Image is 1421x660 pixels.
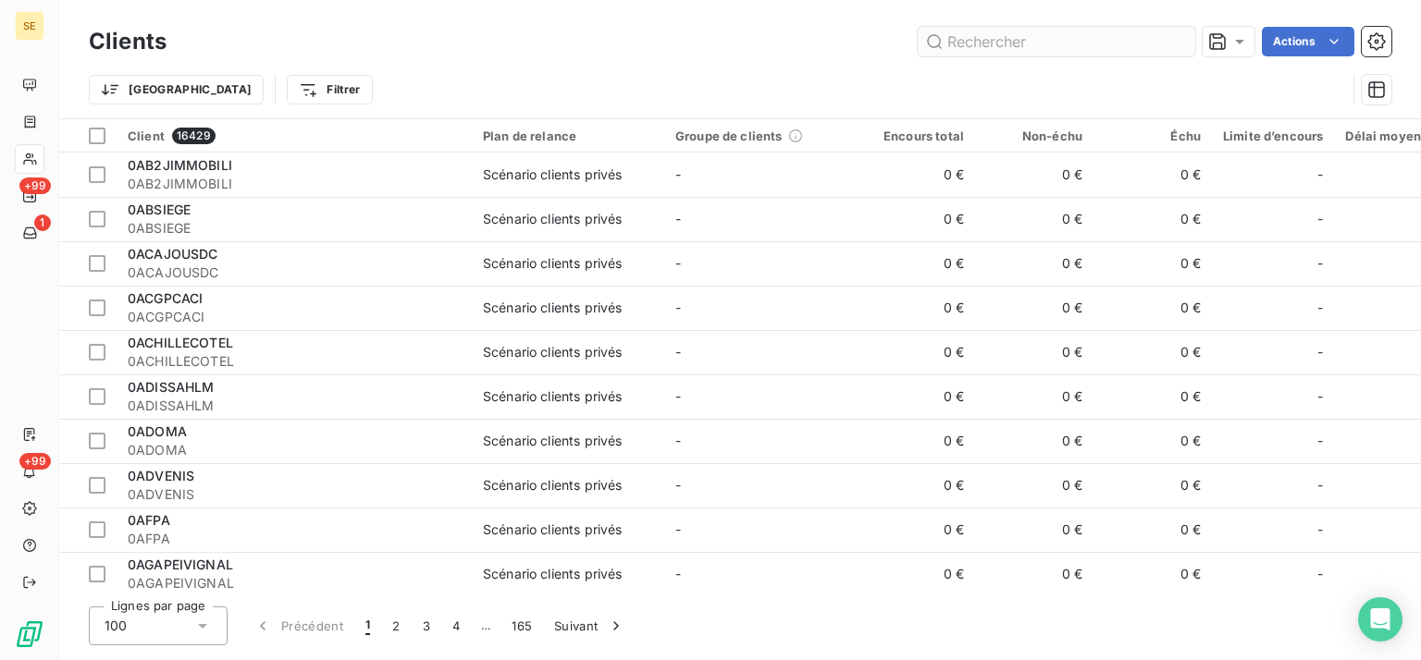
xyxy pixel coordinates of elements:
div: Scénario clients privés [483,432,622,450]
td: 0 € [975,374,1094,419]
span: - [1317,432,1323,450]
div: Plan de relance [483,128,653,143]
span: 0ADOMA [128,423,187,439]
span: … [471,611,500,641]
td: 0 € [857,330,975,374]
span: 0AB2JIMMOBILI [128,175,461,193]
span: - [1317,565,1323,583]
td: 0 € [975,241,1094,286]
td: 0 € [975,507,1094,552]
button: Précédent [242,606,354,645]
span: - [675,521,681,537]
div: Scénario clients privés [483,520,622,539]
td: 0 € [1094,153,1212,197]
div: Non-échu [986,128,1082,143]
div: Échu [1105,128,1201,143]
span: 0AGAPEIVIGNAL [128,574,461,593]
td: 0 € [1094,286,1212,330]
button: [GEOGRAPHIC_DATA] [89,75,264,104]
span: 0AFPA [128,512,170,528]
button: Actions [1262,27,1354,56]
span: 0ACHILLECOTEL [128,335,233,350]
div: Scénario clients privés [483,476,622,495]
span: - [675,299,681,315]
span: +99 [19,453,51,470]
span: 0ABSIEGE [128,219,461,238]
img: Logo LeanPay [15,619,44,649]
span: - [1317,165,1323,184]
span: - [675,566,681,581]
span: 1 [34,214,51,231]
span: 0ABSIEGE [128,202,191,217]
span: 1 [365,617,370,635]
span: - [675,255,681,271]
span: - [675,433,681,448]
span: 16429 [172,128,216,144]
span: 100 [105,617,127,635]
span: 0ACGPCACI [128,290,203,306]
span: - [1317,343,1323,361]
span: +99 [19,177,51,194]
span: 0ADISSAHLM [128,397,461,415]
span: - [675,166,681,182]
div: Scénario clients privés [483,210,622,228]
span: 0ACGPCACI [128,308,461,326]
button: 2 [381,606,411,645]
td: 0 € [1094,419,1212,463]
span: 0ADVENIS [128,485,461,504]
span: 0ACAJOUSDC [128,246,218,262]
td: 0 € [975,463,1094,507]
span: Groupe de clients [675,128,783,143]
span: 0AGAPEIVIGNAL [128,556,233,572]
div: Scénario clients privés [483,165,622,184]
span: - [1317,254,1323,273]
td: 0 € [1094,552,1212,596]
span: - [675,388,681,404]
span: 0ACAJOUSDC [128,263,461,282]
div: Scénario clients privés [483,299,622,317]
td: 0 € [1094,330,1212,374]
td: 0 € [857,507,975,552]
div: Limite d’encours [1223,128,1323,143]
span: - [675,477,681,493]
input: Rechercher [918,27,1195,56]
span: Client [128,128,165,143]
span: 0AFPA [128,530,461,548]
td: 0 € [857,197,975,241]
span: - [1317,520,1323,539]
td: 0 € [975,552,1094,596]
div: Scénario clients privés [483,254,622,273]
td: 0 € [1094,374,1212,419]
td: 0 € [1094,507,1212,552]
td: 0 € [975,153,1094,197]
td: 0 € [1094,197,1212,241]
span: - [1317,387,1323,406]
span: - [675,344,681,360]
td: 0 € [1094,463,1212,507]
div: Scénario clients privés [483,387,622,406]
span: 0AB2JIMMOBILI [128,157,232,173]
td: 0 € [857,153,975,197]
td: 0 € [857,374,975,419]
span: - [675,211,681,226]
div: Encours total [868,128,964,143]
td: 0 € [1094,241,1212,286]
td: 0 € [857,463,975,507]
td: 0 € [975,197,1094,241]
td: 0 € [975,419,1094,463]
td: 0 € [975,286,1094,330]
span: - [1317,476,1323,495]
td: 0 € [857,286,975,330]
span: 0ACHILLECOTEL [128,352,461,371]
span: - [1317,299,1323,317]
button: 165 [500,606,543,645]
td: 0 € [857,419,975,463]
div: SE [15,11,44,41]
button: Filtrer [287,75,372,104]
button: 1 [354,606,381,645]
td: 0 € [857,552,975,596]
td: 0 € [975,330,1094,374]
span: 0ADISSAHLM [128,379,215,395]
button: 4 [441,606,471,645]
span: 0ADOMA [128,441,461,459]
